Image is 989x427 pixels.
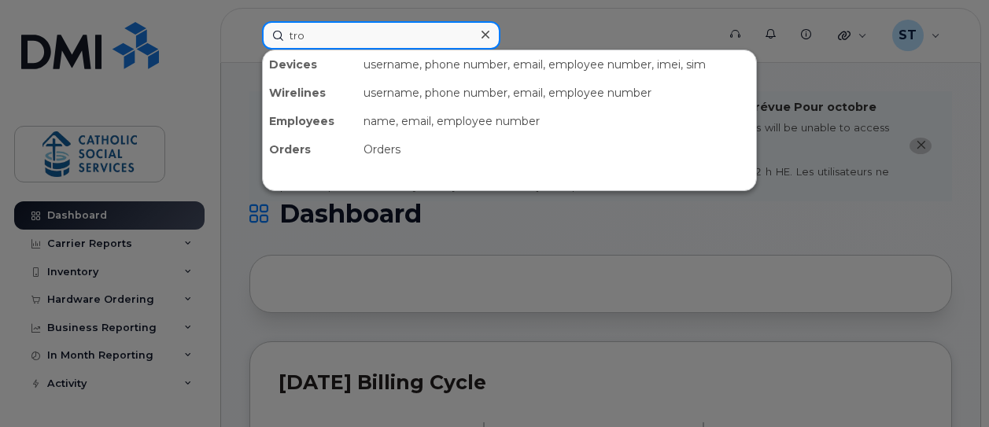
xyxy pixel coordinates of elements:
div: Wirelines [263,79,357,107]
div: name, email, employee number [357,107,756,135]
div: Orders [263,135,357,164]
div: username, phone number, email, employee number, imei, sim [357,50,756,79]
iframe: Messenger Launcher [921,359,977,415]
div: Orders [357,135,756,164]
div: Devices [263,50,357,79]
div: Employees [263,107,357,135]
div: username, phone number, email, employee number [357,79,756,107]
